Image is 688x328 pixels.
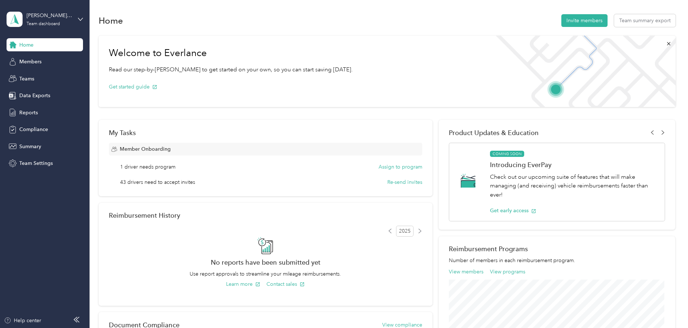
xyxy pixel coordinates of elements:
[387,178,422,186] button: Re-send invites
[449,268,483,276] button: View members
[19,92,50,99] span: Data Exports
[490,268,525,276] button: View programs
[19,41,33,49] span: Home
[109,65,353,74] p: Read our step-by-[PERSON_NAME] to get started on your own, so you can start saving [DATE].
[490,151,524,157] span: COMING SOON
[120,178,195,186] span: 43 drivers need to accept invites
[19,109,38,116] span: Reports
[19,58,41,66] span: Members
[449,245,665,253] h2: Reimbursement Programs
[109,212,180,219] h2: Reimbursement History
[109,47,353,59] h1: Welcome to Everlance
[490,207,536,214] button: Get early access
[109,129,422,137] div: My Tasks
[489,36,675,107] img: Welcome to everlance
[99,17,123,24] h1: Home
[109,258,422,266] h2: No reports have been submitted yet
[647,287,688,328] iframe: Everlance-gr Chat Button Frame
[4,317,41,324] button: Help center
[27,12,72,19] div: [PERSON_NAME][DOMAIN_NAME][EMAIL_ADDRESS][PERSON_NAME][DOMAIN_NAME]
[109,270,422,278] p: Use report approvals to streamline your mileage reimbursements.
[449,257,665,264] p: Number of members in each reimbursement program.
[120,163,175,171] span: 1 driver needs program
[19,143,41,150] span: Summary
[561,14,608,27] button: Invite members
[396,226,414,237] span: 2025
[19,126,48,133] span: Compliance
[226,280,260,288] button: Learn more
[449,129,539,137] span: Product Updates & Education
[490,161,657,169] h1: Introducing EverPay
[379,163,422,171] button: Assign to program
[120,145,171,153] span: Member Onboarding
[266,280,305,288] button: Contact sales
[19,159,53,167] span: Team Settings
[490,173,657,199] p: Check out our upcoming suite of features that will make managing (and receiving) vehicle reimburs...
[109,83,157,91] button: Get started guide
[19,75,34,83] span: Teams
[27,22,60,26] div: Team dashboard
[614,14,676,27] button: Team summary export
